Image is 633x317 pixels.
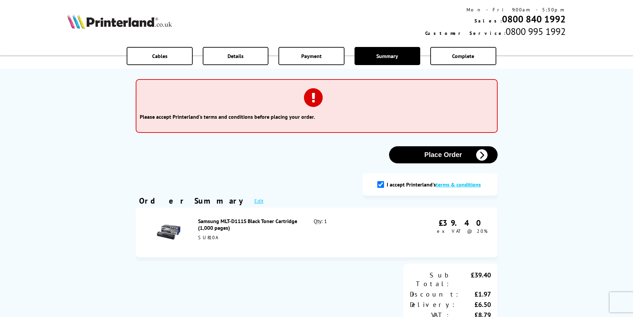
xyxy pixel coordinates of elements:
[140,113,494,120] li: Please accept Printerland's terms and conditions before placing your order.
[301,53,322,59] span: Payment
[198,234,299,241] div: SU810A
[67,14,172,29] img: Printerland Logo
[460,290,491,299] div: £1.97
[139,196,248,206] div: Order Summary
[198,218,299,231] div: Samsung MLT-D111S Black Toner Cartridge (1,000 pages)
[450,271,491,288] div: £39.40
[157,224,180,240] img: Samsung MLT-D111S Black Toner Cartridge (1,000 pages)
[436,181,481,188] a: modal_tc
[506,25,566,38] span: 0800 995 1992
[437,228,488,234] span: ex VAT @ 20%
[410,271,450,288] div: Sub Total:
[425,7,566,13] div: Mon - Fri 9:00am - 5:30pm
[452,53,474,59] span: Complete
[474,18,502,24] span: Sales:
[314,218,383,247] div: Qty: 1
[437,218,488,228] div: £39.40
[389,146,498,163] button: Place Order
[152,53,168,59] span: Cables
[410,290,460,299] div: Discount:
[425,30,506,36] span: Customer Service:
[228,53,244,59] span: Details
[502,13,566,25] a: 0800 840 1992
[254,198,263,204] a: Edit
[410,300,456,309] div: Delivery:
[387,181,484,188] label: I accept Printerland's
[376,53,398,59] span: Summary
[456,300,491,309] div: £6.50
